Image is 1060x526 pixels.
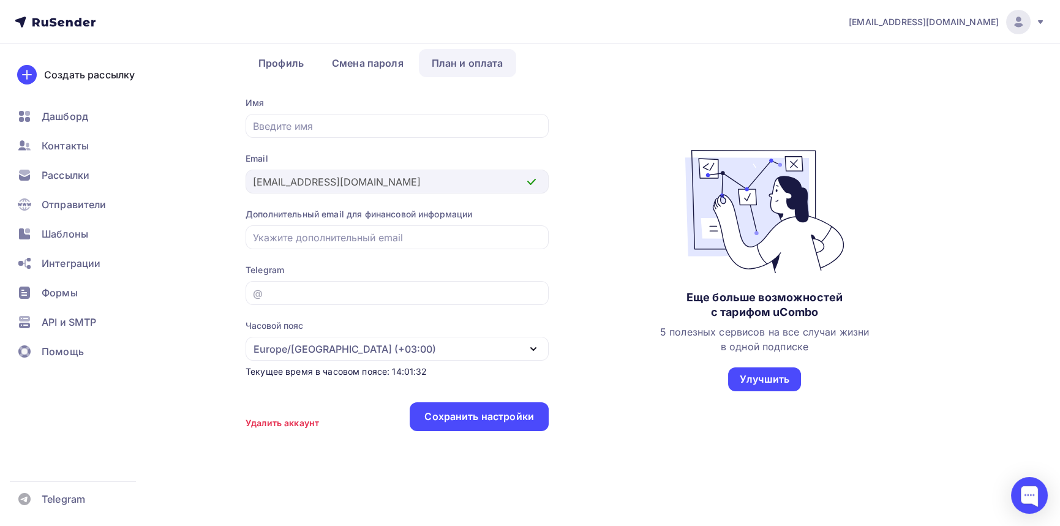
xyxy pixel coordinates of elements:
[246,49,317,77] a: Профиль
[849,10,1045,34] a: [EMAIL_ADDRESS][DOMAIN_NAME]
[253,119,542,133] input: Введите имя
[246,97,549,109] div: Имя
[246,417,319,429] div: Удалить аккаунт
[10,222,156,246] a: Шаблоны
[246,208,549,220] div: Дополнительный email для финансовой информации
[419,49,516,77] a: План и оплата
[42,197,107,212] span: Отправители
[253,286,263,301] div: @
[246,320,303,332] div: Часовой пояс
[10,104,156,129] a: Дашборд
[42,168,89,182] span: Рассылки
[42,256,100,271] span: Интеграции
[10,192,156,217] a: Отправители
[660,325,869,354] div: 5 полезных сервисов на все случаи жизни в одной подписке
[246,320,549,361] button: Часовой пояс Europe/[GEOGRAPHIC_DATA] (+03:00)
[246,264,549,276] div: Telegram
[739,372,789,386] div: Улучшить
[10,133,156,158] a: Контакты
[246,152,549,165] div: Email
[253,230,542,245] input: Укажите дополнительный email
[42,344,84,359] span: Помощь
[42,138,89,153] span: Контакты
[42,315,96,329] span: API и SMTP
[424,410,534,424] div: Сохранить настройки
[44,67,135,82] div: Создать рассылку
[246,366,549,378] div: Текущее время в часовом поясе: 14:01:32
[10,280,156,305] a: Формы
[42,109,88,124] span: Дашборд
[254,342,436,356] div: Europe/[GEOGRAPHIC_DATA] (+03:00)
[42,227,88,241] span: Шаблоны
[686,290,843,320] div: Еще больше возможностей с тарифом uCombo
[10,163,156,187] a: Рассылки
[319,49,416,77] a: Смена пароля
[849,16,999,28] span: [EMAIL_ADDRESS][DOMAIN_NAME]
[42,492,85,506] span: Telegram
[42,285,78,300] span: Формы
